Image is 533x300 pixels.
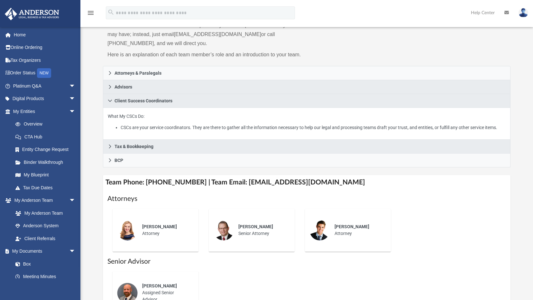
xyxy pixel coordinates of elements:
a: Meeting Minutes [9,270,82,283]
img: User Pic [519,8,528,17]
a: Overview [9,118,85,131]
a: BCP [103,154,510,167]
a: Online Ordering [5,41,85,54]
span: Client Success Coordinators [115,98,172,103]
a: Anderson System [9,220,82,232]
div: Client Success Coordinators [103,108,510,140]
span: arrow_drop_down [69,80,82,93]
a: Order StatusNEW [5,67,85,80]
a: Digital Productsarrow_drop_down [5,92,85,105]
p: You don’t need to know who to contact specifically for each question or need you may have; instea... [107,21,302,48]
p: Here is an explanation of each team member’s role and an introduction to your team. [107,50,302,59]
span: Attorneys & Paralegals [115,71,161,75]
h1: Attorneys [107,194,506,203]
a: My Blueprint [9,169,82,182]
span: [PERSON_NAME] [238,224,273,229]
p: What My CSCs Do: [108,112,505,132]
span: [PERSON_NAME] [142,224,177,229]
a: My Anderson Team [9,207,79,220]
a: [EMAIL_ADDRESS][DOMAIN_NAME] [174,32,261,37]
a: My Documentsarrow_drop_down [5,245,82,258]
a: Attorneys & Paralegals [103,66,510,80]
a: Tax Due Dates [9,181,85,194]
span: [PERSON_NAME] [335,224,369,229]
a: My Anderson Teamarrow_drop_down [5,194,82,207]
i: menu [87,9,95,17]
span: arrow_drop_down [69,194,82,207]
i: search [107,9,115,16]
h4: Team Phone: [PHONE_NUMBER] | Team Email: [EMAIL_ADDRESS][DOMAIN_NAME] [103,175,510,190]
img: thumbnail [213,220,234,240]
span: [PERSON_NAME] [142,283,177,288]
a: Home [5,28,85,41]
a: Tax Organizers [5,54,85,67]
img: thumbnail [117,220,138,240]
span: Tax & Bookkeeping [115,144,153,149]
span: arrow_drop_down [69,245,82,258]
a: Client Success Coordinators [103,94,510,108]
a: Box [9,258,79,270]
a: My Entitiesarrow_drop_down [5,105,85,118]
span: Advisors [115,85,132,89]
div: NEW [37,68,51,78]
a: Binder Walkthrough [9,156,85,169]
div: Attorney [330,219,386,241]
a: Platinum Q&Aarrow_drop_down [5,80,85,92]
a: CTA Hub [9,130,85,143]
h1: Senior Advisor [107,257,506,266]
a: Client Referrals [9,232,82,245]
a: Advisors [103,80,510,94]
a: Tax & Bookkeeping [103,140,510,154]
div: Senior Attorney [234,219,290,241]
a: Entity Change Request [9,143,85,156]
img: thumbnail [309,220,330,240]
li: CSCs are your service coordinators. They are there to gather all the information necessary to hel... [121,124,506,132]
a: menu [87,12,95,17]
span: arrow_drop_down [69,92,82,106]
span: BCP [115,158,123,163]
div: Attorney [138,219,194,241]
span: arrow_drop_down [69,105,82,118]
img: Anderson Advisors Platinum Portal [3,8,61,20]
